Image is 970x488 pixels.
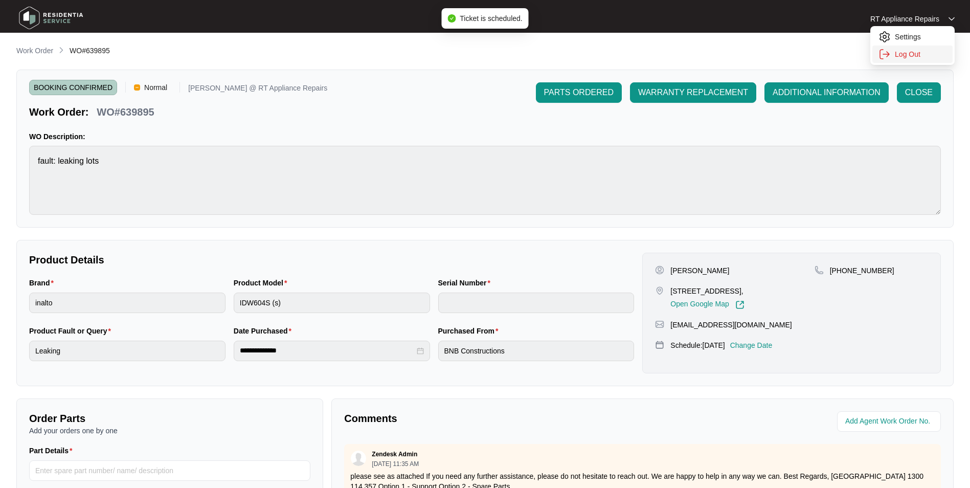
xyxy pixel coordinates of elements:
p: Work Order [16,46,53,56]
img: map-pin [655,320,664,329]
p: Settings [895,32,946,42]
p: [PERSON_NAME] @ RT Appliance Repairs [188,84,327,95]
input: Product Fault or Query [29,341,225,361]
p: Log Out [895,49,946,59]
img: settings icon [878,48,891,60]
p: RT Appliance Repairs [870,14,939,24]
input: Brand [29,293,225,313]
p: [PERSON_NAME] [670,265,729,276]
span: check-circle [447,14,456,23]
p: [EMAIL_ADDRESS][DOMAIN_NAME] [670,320,792,330]
p: [DATE] 11:35 AM [372,461,419,467]
span: WARRANTY REPLACEMENT [638,86,748,99]
p: Add your orders one by one [29,426,310,436]
span: PARTS ORDERED [544,86,614,99]
a: Work Order [14,46,55,57]
label: Product Fault or Query [29,326,115,336]
img: settings icon [878,31,891,43]
p: [PHONE_NUMBER] [830,265,894,276]
img: Vercel Logo [134,84,140,91]
img: chevron-right [57,46,65,54]
img: Link-External [735,300,745,309]
span: WO#639895 [70,47,110,55]
button: CLOSE [897,82,941,103]
img: map-pin [815,265,824,275]
label: Brand [29,278,58,288]
label: Date Purchased [234,326,296,336]
input: Serial Number [438,293,635,313]
label: Purchased From [438,326,503,336]
p: [STREET_ADDRESS], [670,286,744,296]
p: Schedule: [DATE] [670,340,725,350]
button: WARRANTY REPLACEMENT [630,82,756,103]
span: BOOKING CONFIRMED [29,80,117,95]
p: Zendesk Admin [372,450,417,458]
img: map-pin [655,286,664,295]
label: Part Details [29,446,77,456]
button: PARTS ORDERED [536,82,622,103]
input: Purchased From [438,341,635,361]
input: Add Agent Work Order No. [845,415,935,428]
p: Work Order: [29,105,88,119]
input: Product Model [234,293,430,313]
p: Comments [344,411,635,426]
img: map-pin [655,340,664,349]
p: Change Date [730,340,773,350]
p: WO Description: [29,131,941,142]
input: Part Details [29,460,310,481]
img: dropdown arrow [949,16,955,21]
span: Ticket is scheduled. [460,14,522,23]
img: user.svg [351,451,366,466]
button: ADDITIONAL INFORMATION [764,82,889,103]
img: residentia service logo [15,3,87,33]
p: Product Details [29,253,634,267]
textarea: fault: leaking lots [29,146,941,215]
label: Serial Number [438,278,494,288]
p: Order Parts [29,411,310,426]
span: CLOSE [905,86,933,99]
img: user-pin [655,265,664,275]
p: WO#639895 [97,105,154,119]
input: Date Purchased [240,345,415,356]
span: ADDITIONAL INFORMATION [773,86,881,99]
label: Product Model [234,278,291,288]
a: Open Google Map [670,300,744,309]
span: Normal [140,80,171,95]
